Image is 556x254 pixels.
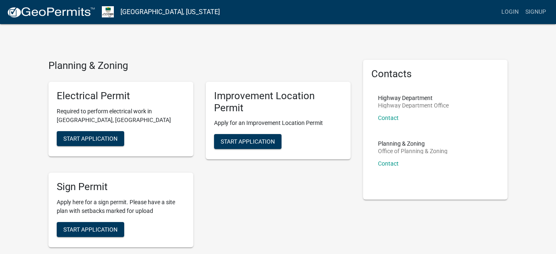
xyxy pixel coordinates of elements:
p: Required to perform electrical work in [GEOGRAPHIC_DATA], [GEOGRAPHIC_DATA] [57,107,185,125]
h5: Sign Permit [57,181,185,193]
p: Planning & Zoning [378,141,448,147]
p: Office of Planning & Zoning [378,148,448,154]
a: Contact [378,115,399,121]
a: [GEOGRAPHIC_DATA], [US_STATE] [120,5,220,19]
span: Start Application [221,138,275,145]
span: Start Application [63,135,118,142]
a: Signup [522,4,549,20]
h5: Improvement Location Permit [214,90,342,114]
a: Contact [378,160,399,167]
p: Highway Department [378,95,449,101]
button: Start Application [57,222,124,237]
img: Morgan County, Indiana [102,6,114,17]
h5: Contacts [371,68,500,80]
a: Login [498,4,522,20]
button: Start Application [214,134,282,149]
p: Apply here for a sign permit. Please have a site plan with setbacks marked for upload [57,198,185,215]
span: Start Application [63,226,118,233]
p: Apply for an Improvement Location Permit [214,119,342,127]
h5: Electrical Permit [57,90,185,102]
p: Highway Department Office [378,103,449,108]
h4: Planning & Zoning [48,60,351,72]
button: Start Application [57,131,124,146]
